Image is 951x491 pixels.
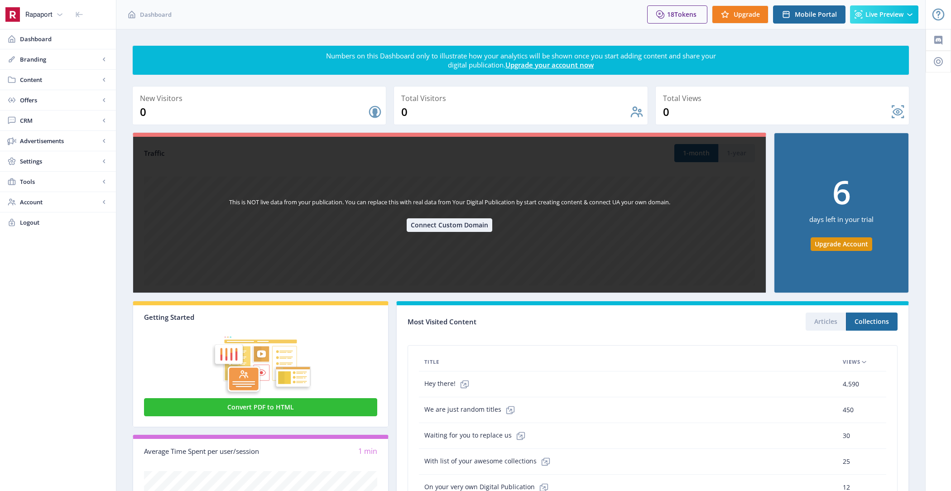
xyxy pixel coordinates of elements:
[140,10,172,19] span: Dashboard
[20,34,109,43] span: Dashboard
[229,197,670,218] div: This is NOT live data from your publication. You can replace this with real data from Your Digita...
[811,237,872,251] button: Upgrade Account
[865,11,903,18] span: Live Preview
[144,446,261,457] div: Average Time Spent per user/session
[424,452,555,471] span: With list of your awesome collections
[850,5,918,24] button: Live Preview
[424,401,519,419] span: We are just random titles
[846,313,898,331] button: Collections
[20,197,100,207] span: Account
[424,375,474,393] span: Hey there!
[408,315,653,329] div: Most Visited Content
[773,5,845,24] button: Mobile Portal
[505,60,594,69] a: Upgrade your account now
[734,11,760,18] span: Upgrade
[843,456,850,467] span: 25
[20,157,100,166] span: Settings
[401,105,629,119] div: 0
[832,175,851,208] div: 6
[795,11,837,18] span: Mobile Portal
[261,446,378,457] div: 1 min
[424,427,530,445] span: Waiting for you to replace us
[20,96,100,105] span: Offers
[674,10,696,19] span: Tokens
[20,218,109,227] span: Logout
[806,313,846,331] button: Articles
[20,75,100,84] span: Content
[712,5,768,24] button: Upgrade
[140,105,368,119] div: 0
[20,55,100,64] span: Branding
[144,322,377,396] img: graphic
[663,105,891,119] div: 0
[20,177,100,186] span: Tools
[140,92,382,105] div: New Visitors
[407,218,492,232] button: Connect Custom Domain
[663,92,905,105] div: Total Views
[401,92,644,105] div: Total Visitors
[843,379,859,390] span: 4,590
[20,136,100,145] span: Advertisements
[843,356,860,367] span: Views
[843,404,854,415] span: 450
[647,5,707,24] button: 18Tokens
[843,430,850,441] span: 30
[5,7,20,22] img: 30d4eecd-fdac-4849-ba67-d50181350027.png
[144,313,377,322] div: Getting Started
[809,208,874,237] div: days left in your trial
[325,51,716,69] div: Numbers on this Dashboard only to illustrate how your analytics will be shown once you start addi...
[25,5,53,24] div: Rapaport
[20,116,100,125] span: CRM
[424,356,439,367] span: Title
[144,398,377,416] button: Convert PDF to HTML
